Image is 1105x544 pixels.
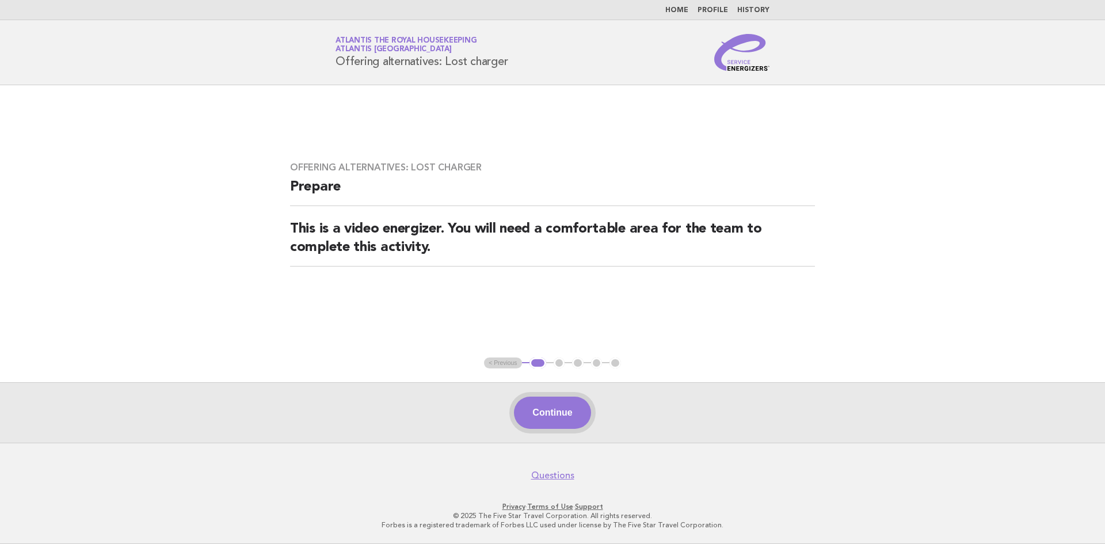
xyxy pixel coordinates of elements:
a: Support [575,503,603,511]
a: Terms of Use [527,503,573,511]
a: Atlantis the Royal HousekeepingAtlantis [GEOGRAPHIC_DATA] [336,37,477,53]
img: Service Energizers [714,34,769,71]
p: Forbes is a registered trademark of Forbes LLC used under license by The Five Star Travel Corpora... [200,520,905,530]
p: © 2025 The Five Star Travel Corporation. All rights reserved. [200,511,905,520]
p: · · [200,502,905,511]
h3: Offering alternatives: Lost charger [290,162,815,173]
a: Privacy [502,503,525,511]
a: History [737,7,769,14]
a: Home [665,7,688,14]
button: 1 [529,357,546,369]
h2: This is a video energizer. You will need a comfortable area for the team to complete this activity. [290,220,815,267]
h1: Offering alternatives: Lost charger [336,37,508,67]
a: Profile [698,7,728,14]
span: Atlantis [GEOGRAPHIC_DATA] [336,46,452,54]
button: Continue [514,397,590,429]
a: Questions [531,470,574,481]
h2: Prepare [290,178,815,206]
